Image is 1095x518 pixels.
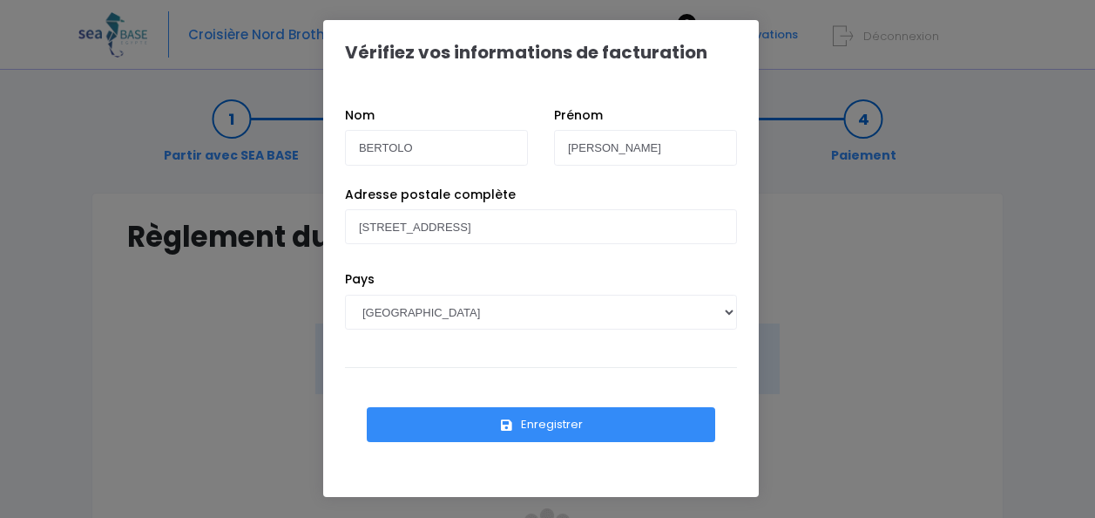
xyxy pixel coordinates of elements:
[345,270,375,289] label: Pays
[345,42,707,63] h1: Vérifiez vos informations de facturation
[345,186,516,204] label: Adresse postale complète
[367,407,715,442] button: Enregistrer
[345,106,375,125] label: Nom
[554,106,603,125] label: Prénom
